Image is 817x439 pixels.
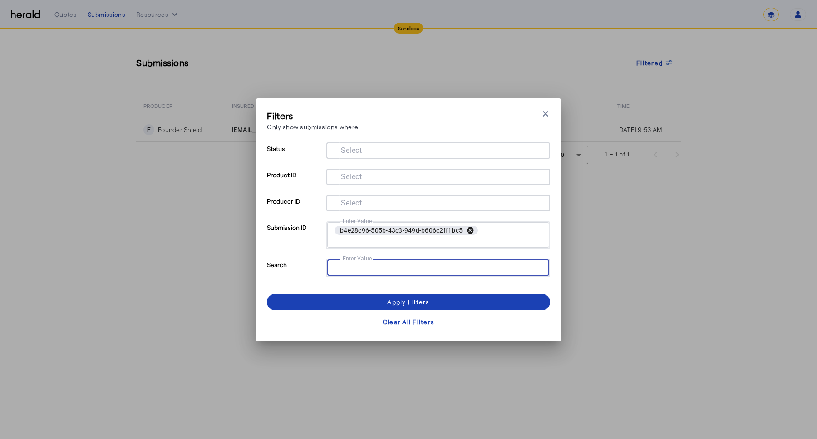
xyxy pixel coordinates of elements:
p: Producer ID [267,195,323,221]
h3: Filters [267,109,359,122]
button: Apply Filters [267,294,550,310]
p: Search [267,259,323,287]
div: Apply Filters [387,297,429,307]
button: Clear All Filters [267,314,550,330]
div: Clear All Filters [383,317,434,327]
mat-label: Enter Value [343,218,372,224]
mat-chip-grid: Selection [334,171,543,181]
mat-label: Select [341,172,362,180]
p: Submission ID [267,221,323,259]
mat-label: Enter Value [343,255,372,261]
button: remove b4e28c96-505b-43c3-949d-b606c2ff1bc5 [463,226,478,234]
p: Only show submissions where [267,122,359,132]
mat-chip-grid: Selection [334,144,543,155]
p: Product ID [267,169,323,195]
mat-chip-grid: Selection [335,261,542,272]
mat-label: Select [341,146,362,154]
span: b4e28c96-505b-43c3-949d-b606c2ff1bc5 [340,226,463,235]
mat-chip-grid: Selection [335,224,542,248]
mat-label: Select [341,198,362,207]
mat-chip-grid: Selection [334,197,543,208]
p: Status [267,142,323,169]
